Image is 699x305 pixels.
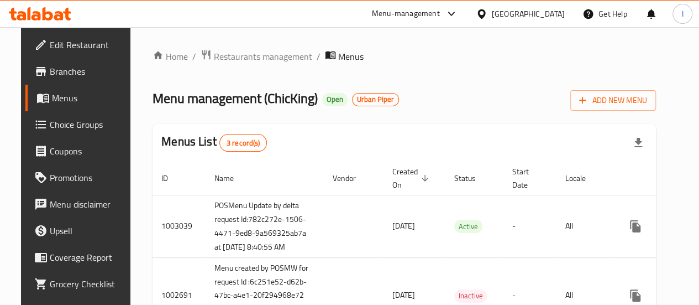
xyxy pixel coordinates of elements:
[322,93,348,106] div: Open
[220,138,267,148] span: 3 record(s)
[454,172,490,185] span: Status
[317,50,320,63] li: /
[214,50,312,63] span: Restaurants management
[50,38,129,51] span: Edit Restaurant
[192,50,196,63] li: /
[25,244,138,271] a: Coverage Report
[333,172,370,185] span: Vendor
[50,224,129,237] span: Upsell
[503,195,556,257] td: -
[153,50,188,63] a: Home
[153,195,206,257] td: 1003039
[50,118,129,131] span: Choice Groups
[25,191,138,218] a: Menu disclaimer
[372,7,440,20] div: Menu-management
[50,198,129,211] span: Menu disclaimer
[454,290,487,302] span: Inactive
[153,86,318,111] span: Menu management ( ChicKing )
[322,95,348,104] span: Open
[206,195,324,257] td: POSMenu Update by delta request Id:782c272e-1506-4471-9ed8-9a569325ab7a at [DATE] 8:40:55 AM
[512,165,543,192] span: Start Date
[25,138,138,164] a: Coupons
[50,171,129,184] span: Promotions
[201,49,312,64] a: Restaurants management
[392,288,415,302] span: [DATE]
[625,130,651,156] div: Export file
[392,219,415,233] span: [DATE]
[161,172,182,185] span: ID
[50,65,129,78] span: Branches
[454,220,482,233] span: Active
[25,58,138,85] a: Branches
[214,172,248,185] span: Name
[25,32,138,58] a: Edit Restaurant
[570,90,656,111] button: Add New Menu
[565,172,600,185] span: Locale
[492,8,565,20] div: [GEOGRAPHIC_DATA]
[353,95,398,104] span: Urban Piper
[52,91,129,105] span: Menus
[153,49,656,64] nav: breadcrumb
[649,213,675,240] button: Change Status
[622,213,649,240] button: more
[50,144,129,158] span: Coupons
[161,133,267,152] h2: Menus List
[25,218,138,244] a: Upsell
[25,271,138,297] a: Grocery Checklist
[25,111,138,138] a: Choice Groups
[681,8,683,20] span: I
[338,50,364,63] span: Menus
[50,277,129,291] span: Grocery Checklist
[25,85,138,111] a: Menus
[219,134,267,152] div: Total records count
[50,251,129,264] span: Coverage Report
[25,164,138,191] a: Promotions
[392,165,432,192] span: Created On
[556,195,613,257] td: All
[579,94,647,107] span: Add New Menu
